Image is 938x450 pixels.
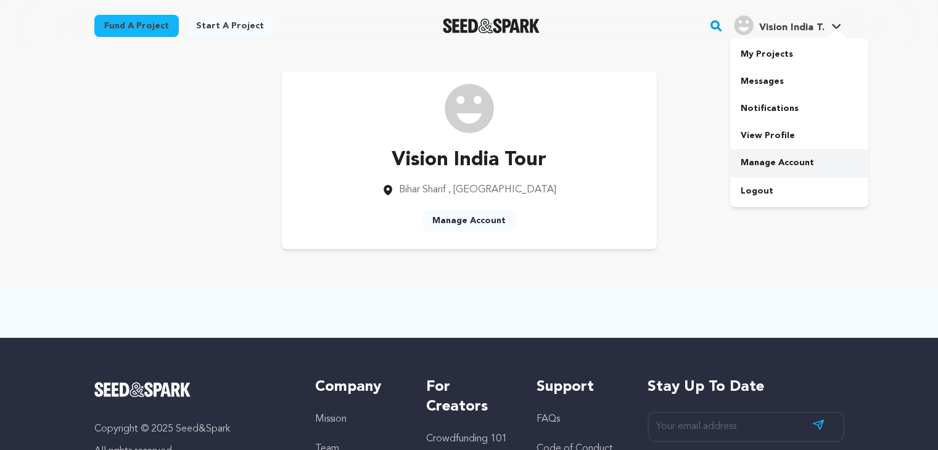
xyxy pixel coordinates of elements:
[315,377,401,397] h5: Company
[443,18,540,33] a: Seed&Spark Homepage
[315,414,347,424] a: Mission
[731,13,844,35] a: Vision India T.'s Profile
[399,185,446,195] span: Bihar Sharif
[448,185,556,195] span: , [GEOGRAPHIC_DATA]
[734,15,754,35] img: user.png
[730,149,868,176] a: Manage Account
[734,15,824,35] div: Vision India T.'s Profile
[537,414,560,424] a: FAQs
[426,434,507,444] a: Crowdfunding 101
[426,377,512,417] h5: For Creators
[648,377,844,397] h5: Stay up to date
[94,382,291,397] a: Seed&Spark Homepage
[94,422,291,436] p: Copyright © 2025 Seed&Spark
[759,23,824,33] span: Vision India T.
[537,377,622,397] h5: Support
[730,122,868,149] a: View Profile
[94,382,191,397] img: Seed&Spark Logo
[731,13,844,39] span: Vision India T.'s Profile
[445,84,494,133] img: /img/default-images/user/medium/user.png image
[422,210,516,232] a: Manage Account
[443,18,540,33] img: Seed&Spark Logo Dark Mode
[730,68,868,95] a: Messages
[730,41,868,68] a: My Projects
[186,15,274,37] a: Start a project
[730,95,868,122] a: Notifications
[648,412,844,442] input: Your email address
[730,178,868,205] a: Logout
[94,15,179,37] a: Fund a project
[382,145,556,175] p: Vision India Tour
